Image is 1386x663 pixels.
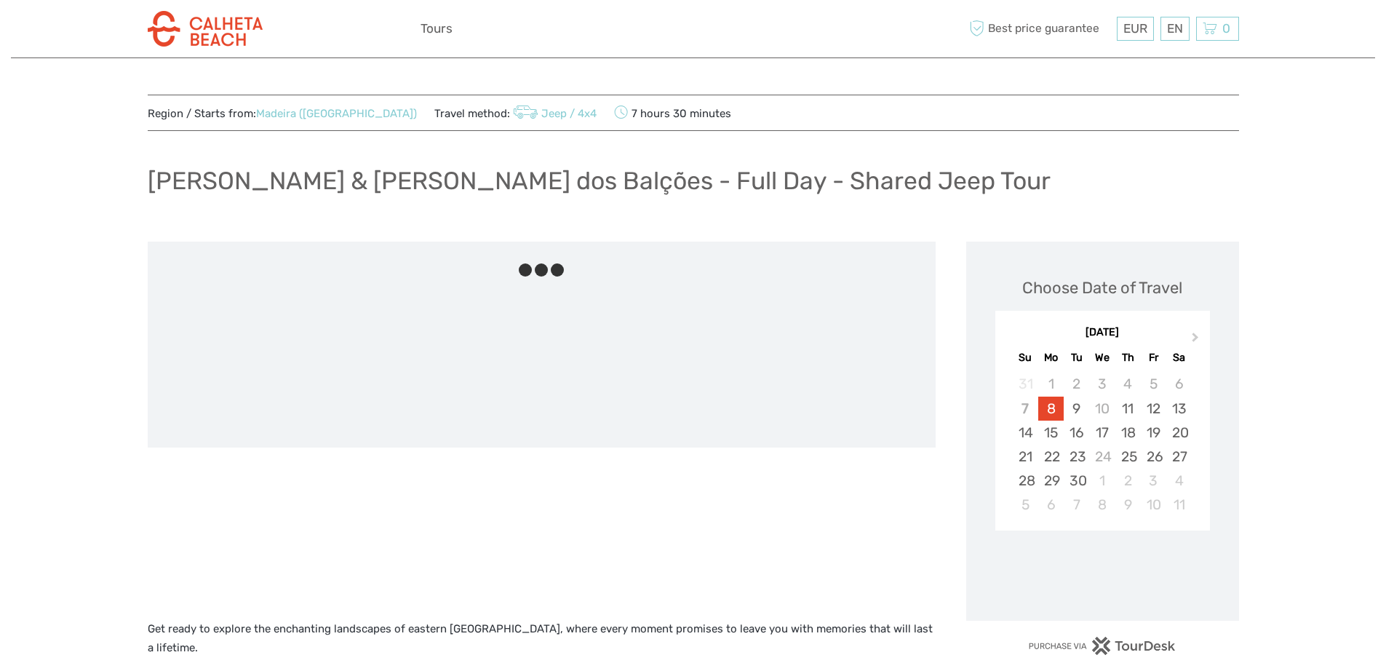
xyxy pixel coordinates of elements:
span: Region / Starts from: [148,106,417,122]
span: Travel method: [434,103,597,123]
div: Choose Friday, September 12th, 2025 [1141,397,1166,421]
div: Choose Tuesday, October 7th, 2025 [1064,493,1089,517]
div: Not available Wednesday, September 3rd, 2025 [1089,372,1115,396]
div: Not available Monday, September 1st, 2025 [1038,372,1064,396]
div: We [1089,348,1115,368]
div: Choose Friday, September 26th, 2025 [1141,445,1166,469]
div: Choose Saturday, October 4th, 2025 [1166,469,1192,493]
a: Tours [421,18,453,39]
span: Best price guarantee [966,17,1113,41]
div: Not available Tuesday, September 2nd, 2025 [1064,372,1089,396]
div: month 2025-09 [1000,372,1205,517]
div: Choose Saturday, September 13th, 2025 [1166,397,1192,421]
div: Not available Saturday, September 6th, 2025 [1166,372,1192,396]
span: EUR [1123,21,1147,36]
div: Choose Friday, October 3rd, 2025 [1141,469,1166,493]
a: Jeep / 4x4 [510,107,597,120]
img: 3283-3bafb1e0-d569-4aa5-be6e-c19ca52e1a4a_logo_small.png [148,11,263,47]
div: Choose Thursday, September 18th, 2025 [1115,421,1141,445]
div: Choose Tuesday, September 16th, 2025 [1064,421,1089,445]
div: Choose Sunday, September 28th, 2025 [1013,469,1038,493]
div: Not available Wednesday, September 10th, 2025 [1089,397,1115,421]
div: Choose Monday, October 6th, 2025 [1038,493,1064,517]
div: Not available Sunday, September 7th, 2025 [1013,397,1038,421]
div: Sa [1166,348,1192,368]
span: 7 hours 30 minutes [614,103,731,123]
div: Choose Sunday, September 21st, 2025 [1013,445,1038,469]
div: Su [1013,348,1038,368]
p: Get ready to explore the enchanting landscapes of eastern [GEOGRAPHIC_DATA], where every moment p... [148,620,936,657]
div: Choose Thursday, October 2nd, 2025 [1115,469,1141,493]
div: Choose Wednesday, October 8th, 2025 [1089,493,1115,517]
div: Th [1115,348,1141,368]
div: Choose Sunday, September 14th, 2025 [1013,421,1038,445]
h1: [PERSON_NAME] & [PERSON_NAME] dos Balções - Full Day - Shared Jeep Tour [148,166,1051,196]
div: Choose Saturday, September 20th, 2025 [1166,421,1192,445]
div: Tu [1064,348,1089,368]
a: Madeira ([GEOGRAPHIC_DATA]) [256,107,417,120]
div: Choose Monday, September 15th, 2025 [1038,421,1064,445]
div: Not available Thursday, September 4th, 2025 [1115,372,1141,396]
div: Not available Friday, September 5th, 2025 [1141,372,1166,396]
div: EN [1160,17,1190,41]
div: Choose Date of Travel [1022,277,1182,299]
div: Choose Monday, September 22nd, 2025 [1038,445,1064,469]
div: Not available Sunday, August 31st, 2025 [1013,372,1038,396]
div: Mo [1038,348,1064,368]
div: Choose Saturday, September 27th, 2025 [1166,445,1192,469]
div: Choose Thursday, September 25th, 2025 [1115,445,1141,469]
div: Choose Friday, September 19th, 2025 [1141,421,1166,445]
img: PurchaseViaTourDesk.png [1028,637,1176,655]
div: Choose Tuesday, September 30th, 2025 [1064,469,1089,493]
div: Not available Wednesday, September 24th, 2025 [1089,445,1115,469]
button: Next Month [1185,329,1208,352]
div: Choose Wednesday, September 17th, 2025 [1089,421,1115,445]
div: Choose Wednesday, October 1st, 2025 [1089,469,1115,493]
div: Choose Tuesday, September 9th, 2025 [1064,397,1089,421]
div: Choose Friday, October 10th, 2025 [1141,493,1166,517]
div: Choose Thursday, October 9th, 2025 [1115,493,1141,517]
div: Choose Sunday, October 5th, 2025 [1013,493,1038,517]
div: [DATE] [995,325,1210,341]
div: Choose Monday, September 8th, 2025 [1038,397,1064,421]
div: Choose Saturday, October 11th, 2025 [1166,493,1192,517]
span: 0 [1220,21,1232,36]
div: Choose Thursday, September 11th, 2025 [1115,397,1141,421]
div: Fr [1141,348,1166,368]
div: Loading... [1098,568,1107,578]
div: Choose Monday, September 29th, 2025 [1038,469,1064,493]
div: Choose Tuesday, September 23rd, 2025 [1064,445,1089,469]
